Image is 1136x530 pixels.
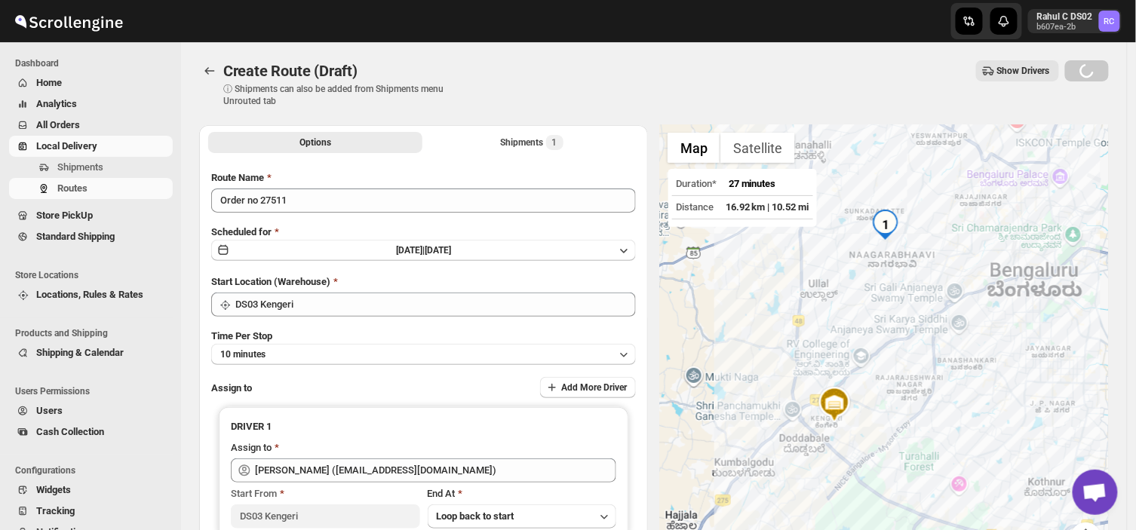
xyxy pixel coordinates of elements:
[976,60,1059,81] button: Show Drivers
[36,405,63,416] span: Users
[208,132,422,153] button: All Route Options
[561,381,627,394] span: Add More Driver
[223,83,461,107] p: ⓘ Shipments can also be added from Shipments menu Unrouted tab
[223,62,358,80] span: Create Route (Draft)
[231,419,616,434] h3: DRIVER 1
[12,2,125,40] img: ScrollEngine
[15,464,173,476] span: Configurations
[540,377,636,398] button: Add More Driver
[211,382,252,394] span: Assign to
[299,136,331,149] span: Options
[9,479,173,501] button: Widgets
[36,140,97,152] span: Local Delivery
[1028,9,1122,33] button: User menu
[36,119,80,130] span: All Orders
[36,426,104,437] span: Cash Collection
[668,133,720,163] button: Show street map
[57,161,103,173] span: Shipments
[199,60,220,81] button: Routes
[15,385,173,397] span: Users Permissions
[255,458,616,483] input: Search assignee
[1037,23,1093,32] p: b607ea-2b
[211,276,330,287] span: Start Location (Warehouse)
[720,133,795,163] button: Show satellite imagery
[15,269,173,281] span: Store Locations
[1104,17,1115,26] text: RC
[36,505,75,516] span: Tracking
[9,178,173,199] button: Routes
[36,98,77,109] span: Analytics
[1099,11,1120,32] span: Rahul C DS02
[231,488,277,499] span: Start From
[211,226,272,237] span: Scheduled for
[1037,11,1093,23] p: Rahul C DS02
[428,486,616,501] div: End At
[9,421,173,443] button: Cash Collection
[235,293,636,317] input: Search location
[425,132,640,153] button: Selected Shipments
[36,289,143,300] span: Locations, Rules & Rates
[997,65,1050,77] span: Show Drivers
[396,245,425,256] span: [DATE] |
[425,245,451,256] span: [DATE]
[870,210,901,240] div: 1
[9,400,173,421] button: Users
[15,327,173,339] span: Products and Shipping
[9,284,173,305] button: Locations, Rules & Rates
[501,135,563,150] div: Shipments
[676,201,714,213] span: Distance
[729,178,776,189] span: 27 minutes
[552,136,557,149] span: 1
[9,72,173,93] button: Home
[211,330,272,342] span: Time Per Stop
[1073,470,1118,515] a: Open chat
[211,344,636,365] button: 10 minutes
[15,57,173,69] span: Dashboard
[9,93,173,115] button: Analytics
[211,172,264,183] span: Route Name
[231,440,272,455] div: Assign to
[676,178,717,189] span: Duration*
[36,210,93,221] span: Store PickUp
[211,240,636,261] button: [DATE]|[DATE]
[36,77,62,88] span: Home
[9,501,173,522] button: Tracking
[9,342,173,363] button: Shipping & Calendar
[437,510,514,522] span: Loop back to start
[36,484,71,495] span: Widgets
[726,201,809,213] span: 16.92 km | 10.52 mi
[211,188,636,213] input: Eg: Bengaluru Route
[36,347,124,358] span: Shipping & Calendar
[9,115,173,136] button: All Orders
[428,504,616,528] button: Loop back to start
[57,182,88,194] span: Routes
[220,348,266,360] span: 10 minutes
[36,231,115,242] span: Standard Shipping
[9,157,173,178] button: Shipments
